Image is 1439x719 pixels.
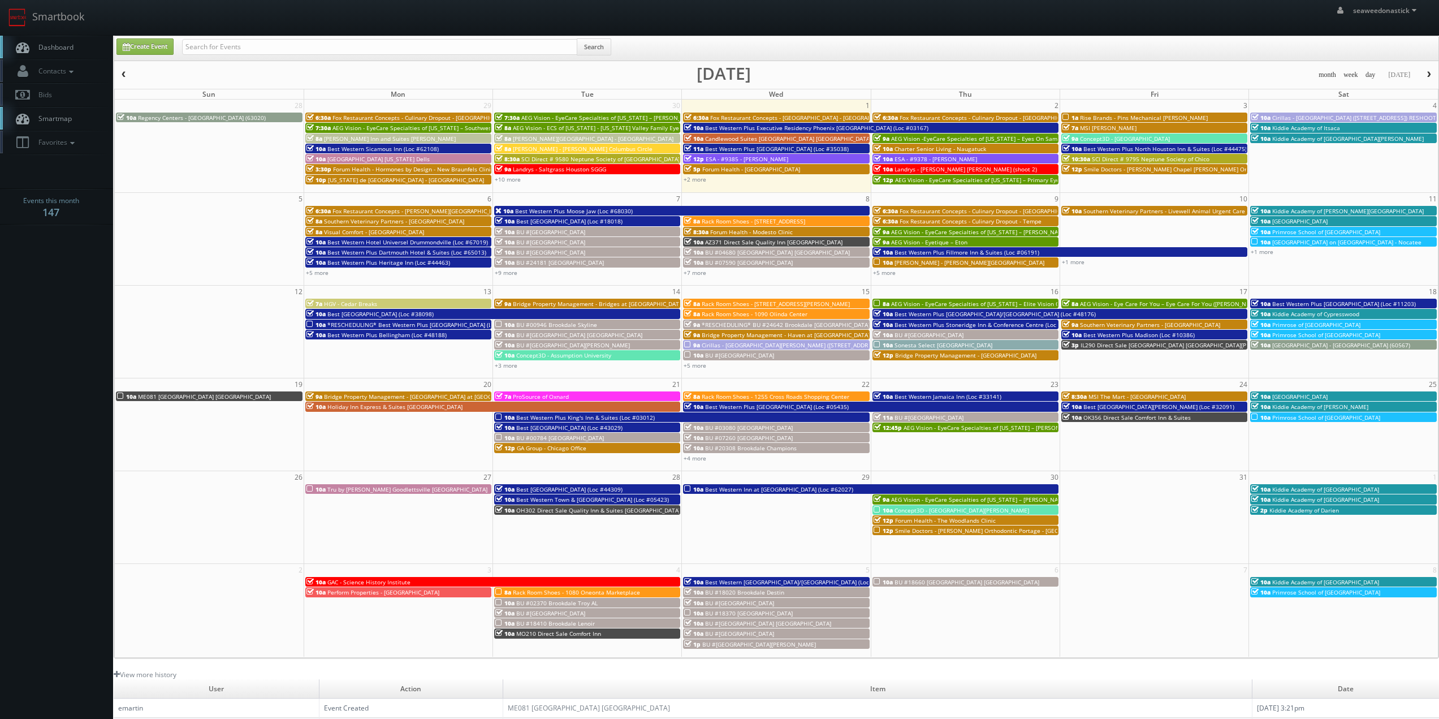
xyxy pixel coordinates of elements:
[327,310,434,318] span: Best [GEOGRAPHIC_DATA] (Loc #38098)
[1062,321,1078,329] span: 9a
[705,599,774,607] span: BU #[GEOGRAPHIC_DATA]
[1272,496,1379,503] span: Kiddie Academy of [GEOGRAPHIC_DATA]
[895,527,1101,535] span: Smile Doctors - [PERSON_NAME] Orthodontic Portage - [GEOGRAPHIC_DATA]
[1272,300,1416,308] span: Best Western Plus [GEOGRAPHIC_DATA] (Loc #11203)
[1362,68,1380,82] button: day
[1062,145,1082,153] span: 10a
[874,145,893,153] span: 10a
[894,248,1039,256] span: Best Western Plus Fillmore Inn & Suites (Loc #06191)
[324,228,424,236] span: Visual Comfort - [GEOGRAPHIC_DATA]
[1272,588,1380,596] span: Primrose School of [GEOGRAPHIC_DATA]
[327,403,463,411] span: Holiday Inn Express & Suites [GEOGRAPHIC_DATA]
[495,217,515,225] span: 10a
[891,228,1094,236] span: AEG Vision - EyeCare Specialties of [US_STATE] – [PERSON_NAME] Eye Care
[495,424,515,432] span: 10a
[306,155,326,163] span: 10a
[874,165,893,173] span: 10a
[516,238,585,246] span: BU #[GEOGRAPHIC_DATA]
[306,403,326,411] span: 10a
[1062,135,1078,143] span: 9a
[891,135,1079,143] span: AEG Vision -EyeCare Specialties of [US_STATE] – Eyes On Sammamish
[684,351,703,359] span: 10a
[1251,393,1271,401] span: 10a
[33,42,74,52] span: Dashboard
[706,155,788,163] span: ESA - #9385 - [PERSON_NAME]
[1080,321,1220,329] span: Southern Veterinary Partners - [GEOGRAPHIC_DATA]
[1251,310,1271,318] span: 10a
[1080,135,1170,143] span: Concept3D - [GEOGRAPHIC_DATA]
[1339,68,1362,82] button: week
[516,248,585,256] span: BU #[GEOGRAPHIC_DATA]
[705,588,784,596] span: BU #18020 Brookdale Destin
[684,300,700,308] span: 8a
[495,496,515,503] span: 10a
[891,496,1110,503] span: AEG Vision - EyeCare Specialties of [US_STATE] – [PERSON_NAME] Ridge Eye Care
[1272,393,1328,401] span: [GEOGRAPHIC_DATA]
[513,165,606,173] span: Landrys - Saltgrass Houston SGGG
[1062,300,1078,308] span: 8a
[895,176,1133,184] span: AEG Vision - EyeCare Specialties of [US_STATE] – Primary EyeCare ([GEOGRAPHIC_DATA])
[1062,341,1079,349] span: 3p
[684,238,703,246] span: 10a
[327,331,447,339] span: Best Western Plus Bellingham (Loc #48188)
[306,393,322,401] span: 9a
[684,248,703,256] span: 10a
[306,248,326,256] span: 10a
[327,485,487,493] span: Tru by [PERSON_NAME] Goodlettsville [GEOGRAPHIC_DATA]
[684,310,700,318] span: 8a
[1272,114,1436,122] span: Cirillas - [GEOGRAPHIC_DATA] ([STREET_ADDRESS]) RESHOOT
[1088,393,1186,401] span: MSI The Mart - [GEOGRAPHIC_DATA]
[516,485,623,493] span: Best [GEOGRAPHIC_DATA] (Loc #44309)
[684,114,708,122] span: 6:30a
[874,341,893,349] span: 10a
[495,228,515,236] span: 10a
[684,599,703,607] span: 10a
[182,39,577,55] input: Search for Events
[1251,300,1271,308] span: 10a
[1251,135,1271,143] span: 10a
[705,351,774,359] span: BU #[GEOGRAPHIC_DATA]
[1092,155,1209,163] span: SCI Direct # 9795 Neptune Society of Chico
[684,269,706,277] a: +7 more
[1272,207,1424,215] span: Kiddie Academy of [PERSON_NAME][GEOGRAPHIC_DATA]
[516,321,597,329] span: BU #00946 Brookdale Skyline
[895,351,1036,359] span: Bridge Property Management - [GEOGRAPHIC_DATA]
[306,485,326,493] span: 10a
[894,331,963,339] span: BU #[GEOGRAPHIC_DATA]
[1083,403,1234,411] span: Best [GEOGRAPHIC_DATA][PERSON_NAME] (Loc #32091)
[516,351,611,359] span: Concept3D - Assumption University
[516,217,623,225] span: Best [GEOGRAPHIC_DATA] (Loc #18018)
[874,114,898,122] span: 6:30a
[684,485,703,493] span: 10a
[495,361,517,369] a: +3 more
[306,331,326,339] span: 10a
[1251,506,1268,514] span: 2p
[1272,124,1340,132] span: Kiddie Academy of Itsaca
[516,228,585,236] span: BU #[GEOGRAPHIC_DATA]
[874,351,893,359] span: 12p
[705,424,793,432] span: BU #03080 [GEOGRAPHIC_DATA]
[684,331,700,339] span: 9a
[684,393,700,401] span: 8a
[705,124,928,132] span: Best Western Plus Executive Residency Phoenix [GEOGRAPHIC_DATA] (Loc #03167)
[874,393,893,401] span: 10a
[495,434,515,442] span: 10a
[1251,578,1271,586] span: 10a
[1272,321,1360,329] span: Primrose of [GEOGRAPHIC_DATA]
[495,506,515,514] span: 10a
[324,217,464,225] span: Southern Veterinary Partners - [GEOGRAPHIC_DATA]
[1251,403,1271,411] span: 10a
[894,578,1039,586] span: BU #18660 [GEOGRAPHIC_DATA] [GEOGRAPHIC_DATA]
[306,259,326,266] span: 10a
[1251,238,1271,246] span: 10a
[513,145,652,153] span: [PERSON_NAME] - [PERSON_NAME] Columbus Circle
[1272,135,1424,143] span: Kiddie Academy of [GEOGRAPHIC_DATA][PERSON_NAME]
[33,137,77,147] span: Favorites
[705,145,849,153] span: Best Western Plus [GEOGRAPHIC_DATA] (Loc #35038)
[306,135,322,143] span: 8a
[332,124,543,132] span: AEG Vision - EyeCare Specialties of [US_STATE] – Southwest Orlando Eye Care
[1272,414,1380,421] span: Primrose School of [GEOGRAPHIC_DATA]
[891,300,1129,308] span: AEG Vision - EyeCare Specialties of [US_STATE] – Elite Vision Care ([GEOGRAPHIC_DATA])
[874,424,902,432] span: 12:45p
[874,414,893,421] span: 11a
